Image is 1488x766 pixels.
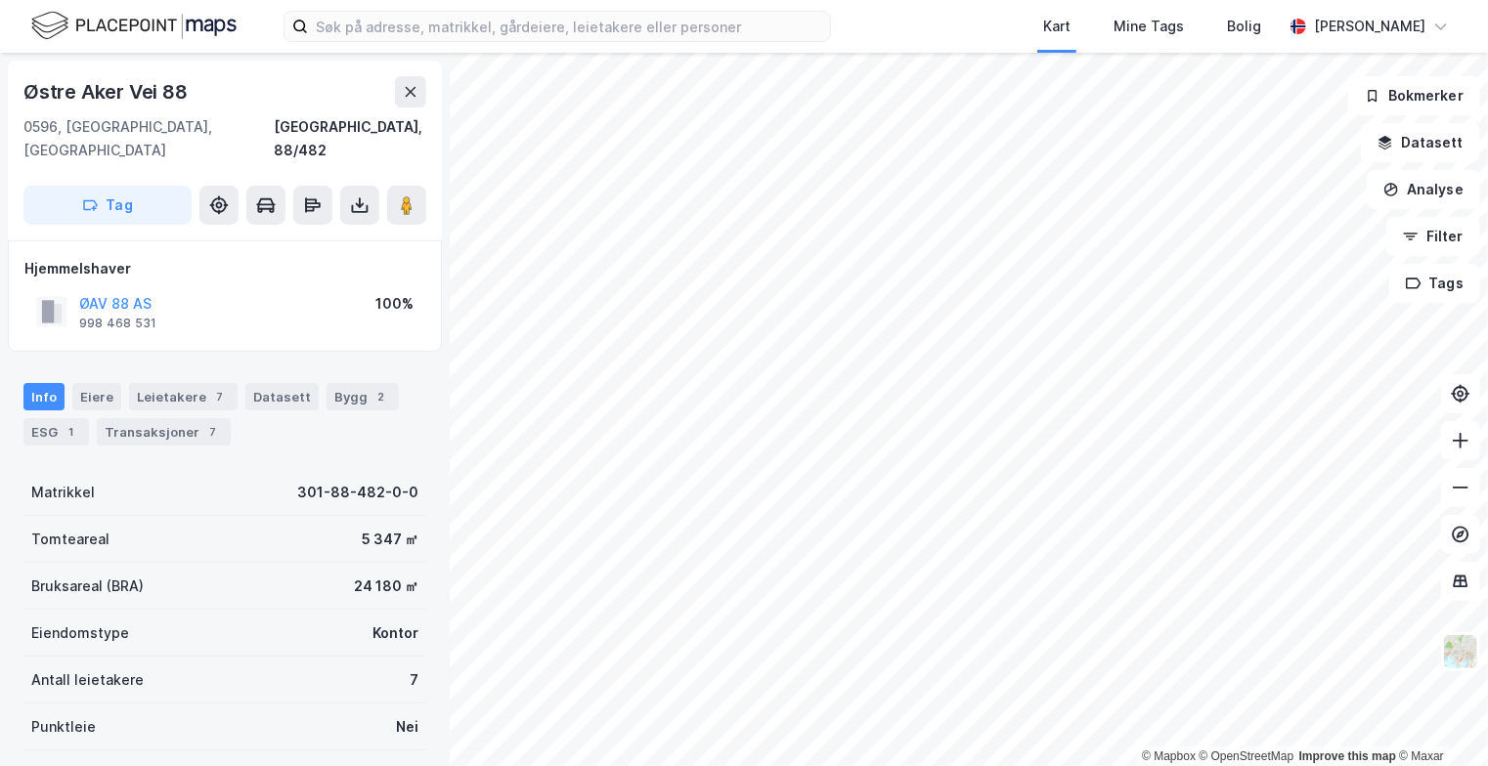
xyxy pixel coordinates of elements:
[62,422,81,442] div: 1
[1114,15,1184,38] div: Mine Tags
[23,76,192,107] div: Østre Aker Vei 88
[23,186,192,225] button: Tag
[362,528,418,551] div: 5 347 ㎡
[1348,76,1480,115] button: Bokmerker
[24,257,425,280] div: Hjemmelshaver
[1227,15,1261,38] div: Bolig
[210,387,230,406] div: 7
[97,418,231,446] div: Transaksjoner
[23,115,274,162] div: 0596, [GEOGRAPHIC_DATA], [GEOGRAPHIC_DATA]
[396,715,418,739] div: Nei
[31,574,144,598] div: Bruksareal (BRA)
[372,621,418,645] div: Kontor
[203,422,223,442] div: 7
[1142,749,1196,763] a: Mapbox
[410,668,418,692] div: 7
[1043,15,1071,38] div: Kart
[1361,123,1480,162] button: Datasett
[23,418,89,446] div: ESG
[31,715,96,739] div: Punktleie
[1442,633,1479,670] img: Z
[372,387,391,406] div: 2
[23,383,65,410] div: Info
[1299,749,1396,763] a: Improve this map
[31,481,95,504] div: Matrikkel
[129,383,238,410] div: Leietakere
[1390,672,1488,766] iframe: Chat Widget
[31,9,237,43] img: logo.f888ab2527a4732fd821a326f86c7f29.svg
[31,528,109,551] div: Tomteareal
[327,383,399,410] div: Bygg
[31,621,129,645] div: Eiendomstype
[1200,749,1294,763] a: OpenStreetMap
[274,115,426,162] div: [GEOGRAPHIC_DATA], 88/482
[1367,170,1480,209] button: Analyse
[31,668,144,692] div: Antall leietakere
[1386,217,1480,256] button: Filter
[354,574,418,598] div: 24 180 ㎡
[72,383,121,410] div: Eiere
[1314,15,1425,38] div: [PERSON_NAME]
[308,12,830,41] input: Søk på adresse, matrikkel, gårdeiere, leietakere eller personer
[1389,264,1480,303] button: Tags
[245,383,319,410] div: Datasett
[297,481,418,504] div: 301-88-482-0-0
[79,316,156,331] div: 998 468 531
[375,292,414,316] div: 100%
